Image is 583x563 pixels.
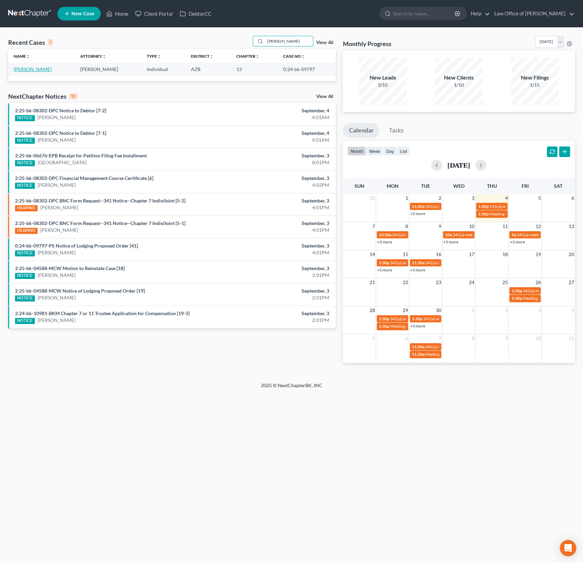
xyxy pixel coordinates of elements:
span: 341(a) meeting for [PERSON_NAME] [PERSON_NAME] [390,316,489,321]
span: 5 [537,194,541,202]
span: 1:30p [412,316,422,321]
span: 341(a) meeting for [PERSON_NAME] [489,204,555,209]
a: DebtorCC [176,8,215,20]
span: 1 [471,306,475,314]
div: 10 [69,93,77,99]
td: AZB [185,63,231,75]
span: 11:30a [412,260,425,265]
div: HEARING [15,228,38,234]
span: 3 [471,194,475,202]
span: 27 [568,278,575,286]
div: September, 3 [229,310,329,317]
span: 2 [504,306,508,314]
span: Sun [354,183,364,189]
button: month [347,146,366,156]
span: 20 [568,250,575,258]
span: 8 [471,334,475,342]
h3: Monthly Progress [343,40,391,48]
a: [PERSON_NAME] [38,294,75,301]
div: 3/10 [359,82,407,88]
a: Law Office of [PERSON_NAME] [491,8,574,20]
span: 11 [501,222,508,230]
a: [PERSON_NAME] [38,182,75,188]
span: 7 [372,222,376,230]
span: Mon [387,183,399,189]
div: NOTICE [15,160,35,166]
div: New Filings [511,74,559,82]
span: 1:30p [511,296,522,301]
a: 2:24-bk-10981-BKM Chapter 7 or 11 Trustee Application for Compensation [19-3] [15,310,190,316]
span: 30 [435,306,442,314]
a: 2:25-bk-08302-DPC BNC Form Request--341 Notice--Chapter 7 Indiv/Joint [5-2] [15,198,185,203]
h2: [DATE] [447,161,470,169]
input: Search by name... [265,36,313,46]
div: NOTICE [15,138,35,144]
span: 10 [468,222,475,230]
div: 1/15 [511,82,559,88]
div: September, 3 [229,242,329,249]
a: Typeunfold_more [147,54,161,59]
span: 6 [405,334,409,342]
a: Home [103,8,132,20]
div: September, 4 [229,107,329,114]
a: [PERSON_NAME] [40,204,78,211]
div: 1/10 [435,82,483,88]
div: NOTICE [15,250,35,256]
td: Individual [141,63,185,75]
span: 8 [405,222,409,230]
div: NOTICE [15,295,35,301]
a: Attorneyunfold_more [80,54,106,59]
span: 341(a) meeting for [PERSON_NAME] [425,344,491,349]
span: 7 [438,334,442,342]
span: 18 [501,250,508,258]
div: 2025 © NextChapterBK, INC [97,382,486,394]
input: Search by name... [393,7,456,20]
span: 12 [535,222,541,230]
span: 4 [571,306,575,314]
div: NextChapter Notices [8,92,77,100]
div: 4:01PM [229,204,329,211]
span: 341(a) meeting for [PERSON_NAME] [390,260,456,265]
div: 4:01PM [229,227,329,234]
a: 2:25-bk-04588-MCW Motion to Reinstate Case [18] [15,265,125,271]
span: 1:30p [379,316,389,321]
span: New Case [71,11,94,16]
a: Chapterunfold_more [236,54,260,59]
a: +5 more [410,211,425,216]
div: New Clients [435,74,483,82]
div: HEARING [15,205,38,211]
span: Wed [453,183,464,189]
span: Meeting of Creditors for [PERSON_NAME] [PERSON_NAME] [390,324,499,329]
span: 9 [438,222,442,230]
div: NOTICE [15,115,35,121]
div: NOTICE [15,273,35,279]
i: unfold_more [209,55,213,59]
span: 2 [438,194,442,202]
a: +3 more [510,239,525,244]
button: week [366,146,383,156]
a: 2:25-bk-08302-DPC BNC Form Request--341 Notice--Chapter 7 Indiv/Joint [5-1] [15,220,185,226]
div: NOTICE [15,183,35,189]
div: 2:01PM [229,272,329,279]
span: Tue [421,183,430,189]
div: September, 3 [229,287,329,294]
a: [GEOGRAPHIC_DATA] [38,159,86,166]
a: +5 more [443,239,458,244]
div: September, 3 [229,197,329,204]
a: [PERSON_NAME] [38,114,75,121]
span: 26 [535,278,541,286]
span: 6 [571,194,575,202]
span: 341(a) meeting for [PERSON_NAME] [516,232,582,237]
div: Recent Cases [8,38,53,46]
span: 25 [501,278,508,286]
a: View All [316,40,333,45]
span: 9 [504,334,508,342]
i: unfold_more [102,55,106,59]
span: 11:30a [412,204,425,209]
span: 341(a) meeting for [PERSON_NAME] & [PERSON_NAME] [425,260,527,265]
span: 1:30p [478,204,489,209]
a: Calendar [343,123,379,138]
span: 3 [537,306,541,314]
a: Client Portal [132,8,176,20]
div: September, 3 [229,265,329,272]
